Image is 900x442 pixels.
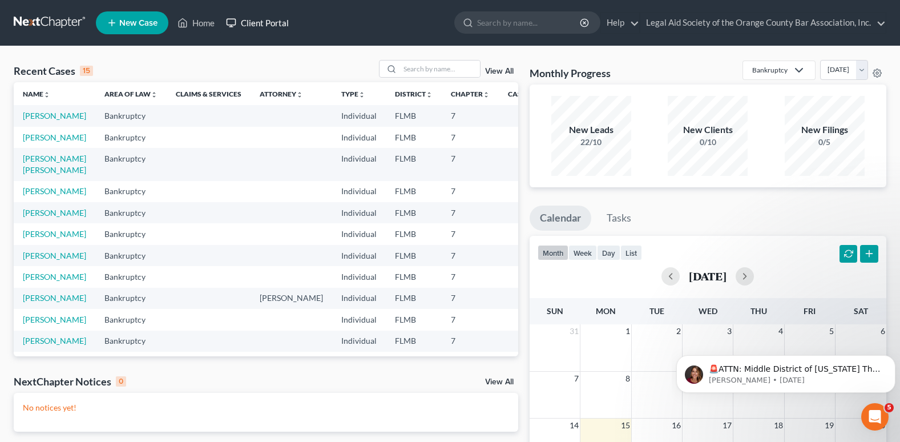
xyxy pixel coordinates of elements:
[624,324,631,338] span: 1
[332,331,386,352] td: Individual
[386,127,442,148] td: FLMB
[442,245,499,266] td: 7
[442,127,499,148] td: 7
[620,245,642,260] button: list
[442,181,499,202] td: 7
[23,132,86,142] a: [PERSON_NAME]
[442,309,499,330] td: 7
[332,105,386,126] td: Individual
[341,90,365,98] a: Typeunfold_more
[601,13,639,33] a: Help
[386,105,442,126] td: FLMB
[568,324,580,338] span: 31
[80,66,93,76] div: 15
[442,148,499,180] td: 7
[442,331,499,352] td: 7
[689,270,727,282] h2: [DATE]
[386,288,442,309] td: FLMB
[668,136,748,148] div: 0/10
[23,336,86,345] a: [PERSON_NAME]
[23,154,86,175] a: [PERSON_NAME] [PERSON_NAME]
[119,19,158,27] span: New Case
[104,90,158,98] a: Area of Lawunfold_more
[23,251,86,260] a: [PERSON_NAME]
[547,306,563,316] span: Sun
[861,403,889,431] iframe: Intercom live chat
[675,324,682,338] span: 2
[773,419,784,432] span: 18
[23,293,86,303] a: [PERSON_NAME]
[332,288,386,309] td: Individual
[885,403,894,412] span: 5
[671,419,682,432] span: 16
[332,266,386,287] td: Individual
[538,245,568,260] button: month
[332,127,386,148] td: Individual
[386,202,442,223] td: FLMB
[43,91,50,98] i: unfold_more
[477,12,582,33] input: Search by name...
[485,67,514,75] a: View All
[395,90,433,98] a: Districtunfold_more
[485,378,514,386] a: View All
[672,331,900,411] iframe: Intercom notifications message
[726,324,733,338] span: 3
[624,372,631,385] span: 8
[824,419,835,432] span: 19
[640,13,886,33] a: Legal Aid Society of the Orange County Bar Association, Inc.
[879,324,886,338] span: 6
[804,306,816,316] span: Fri
[23,208,86,218] a: [PERSON_NAME]
[483,91,490,98] i: unfold_more
[23,272,86,282] a: [PERSON_NAME]
[442,202,499,223] td: 7
[699,306,717,316] span: Wed
[95,352,167,373] td: Bankruptcy
[296,91,303,98] i: unfold_more
[568,245,597,260] button: week
[14,64,93,78] div: Recent Cases
[828,324,835,338] span: 5
[95,105,167,126] td: Bankruptcy
[596,206,641,231] a: Tasks
[442,352,499,373] td: 7
[442,105,499,126] td: 7
[23,111,86,120] a: [PERSON_NAME]
[386,331,442,352] td: FLMB
[750,306,767,316] span: Thu
[95,266,167,287] td: Bankruptcy
[167,82,251,105] th: Claims & Services
[530,206,591,231] a: Calendar
[785,123,865,136] div: New Filings
[426,91,433,98] i: unfold_more
[95,288,167,309] td: Bankruptcy
[649,306,664,316] span: Tue
[95,127,167,148] td: Bankruptcy
[442,266,499,287] td: 7
[95,148,167,180] td: Bankruptcy
[14,375,126,388] div: NextChapter Notices
[508,90,544,98] a: Case Nounfold_more
[95,181,167,202] td: Bankruptcy
[721,419,733,432] span: 17
[332,352,386,373] td: Individual
[386,148,442,180] td: FLMB
[386,352,442,373] td: FLMB
[668,123,748,136] div: New Clients
[116,376,126,387] div: 0
[386,245,442,266] td: FLMB
[400,61,480,77] input: Search by name...
[23,229,86,239] a: [PERSON_NAME]
[95,245,167,266] td: Bankruptcy
[95,223,167,244] td: Bankruptcy
[442,223,499,244] td: 7
[332,223,386,244] td: Individual
[620,419,631,432] span: 15
[451,90,490,98] a: Chapterunfold_more
[95,202,167,223] td: Bankruptcy
[854,306,868,316] span: Sat
[568,419,580,432] span: 14
[332,148,386,180] td: Individual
